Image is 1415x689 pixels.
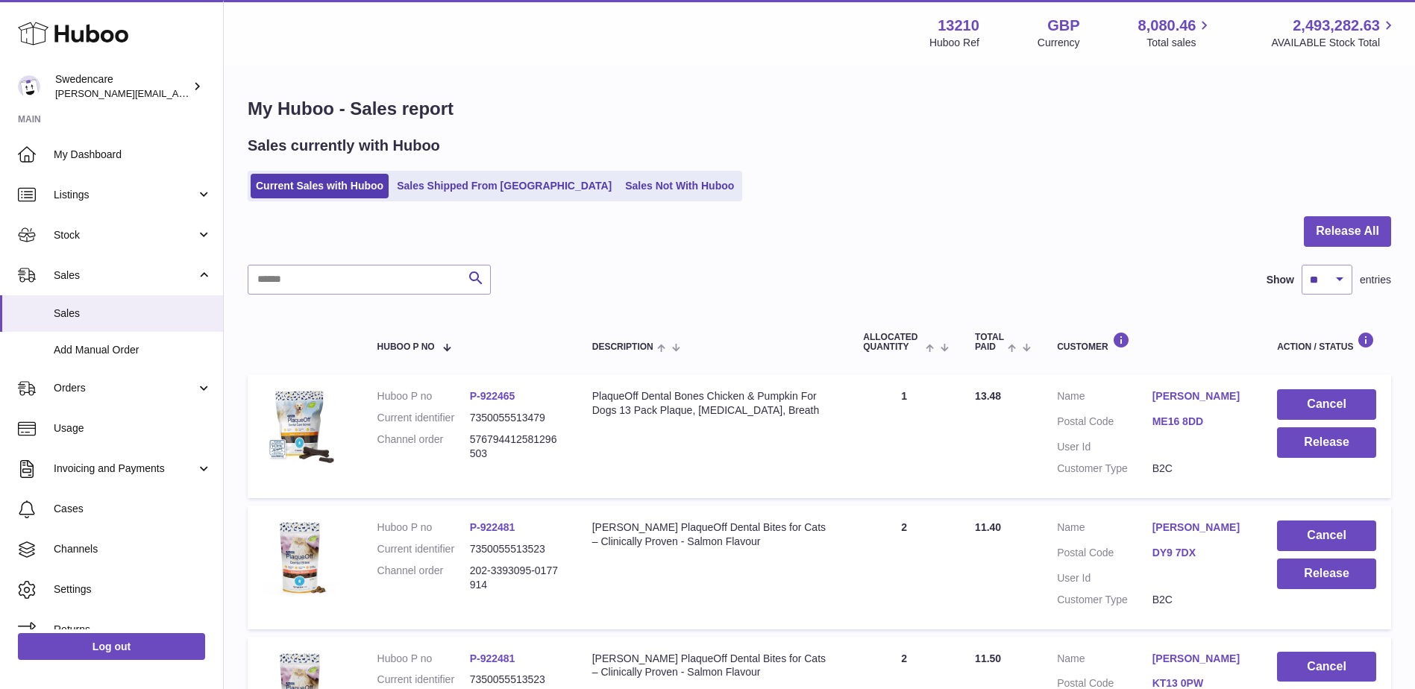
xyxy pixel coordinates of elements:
dt: Channel order [377,564,470,592]
dd: 7350055513523 [470,673,562,687]
span: Add Manual Order [54,343,212,357]
dd: 7350055513523 [470,542,562,556]
a: [PERSON_NAME] [1152,389,1248,403]
a: Sales Shipped From [GEOGRAPHIC_DATA] [392,174,617,198]
div: Currency [1038,36,1080,50]
button: Cancel [1277,652,1376,682]
span: Listings [54,188,196,202]
dt: Name [1057,520,1152,538]
div: [PERSON_NAME] PlaqueOff Dental Bites for Cats – Clinically Proven - Salmon Flavour [592,520,834,549]
img: $_57.JPG [263,389,337,464]
td: 2 [848,506,960,629]
span: Total paid [975,333,1004,352]
dt: User Id [1057,440,1152,454]
div: Swedencare [55,72,189,101]
span: My Dashboard [54,148,212,162]
dt: Customer Type [1057,462,1152,476]
dd: 7350055513479 [470,411,562,425]
span: Settings [54,582,212,597]
span: Returns [54,623,212,637]
dt: Current identifier [377,411,470,425]
span: [PERSON_NAME][EMAIL_ADDRESS][PERSON_NAME][DOMAIN_NAME] [55,87,379,99]
div: PlaqueOff Dental Bones Chicken & Pumpkin For Dogs 13 Pack Plaque, [MEDICAL_DATA], Breath [592,389,834,418]
a: [PERSON_NAME] [1152,652,1248,666]
a: P-922465 [470,390,515,402]
span: Description [592,342,653,352]
span: 11.40 [975,521,1001,533]
a: ME16 8DD [1152,415,1248,429]
span: AVAILABLE Stock Total [1271,36,1397,50]
span: Huboo P no [377,342,435,352]
dt: Current identifier [377,673,470,687]
span: Channels [54,542,212,556]
dt: Huboo P no [377,652,470,666]
button: Release [1277,427,1376,458]
a: DY9 7DX [1152,546,1248,560]
span: 13.48 [975,390,1001,402]
dt: User Id [1057,571,1152,585]
dt: Current identifier [377,542,470,556]
dt: Postal Code [1057,546,1152,564]
div: Action / Status [1277,332,1376,352]
span: Stock [54,228,196,242]
h1: My Huboo - Sales report [248,97,1391,121]
dt: Huboo P no [377,520,470,535]
dd: 576794412581296503 [470,432,562,461]
span: Cases [54,502,212,516]
img: daniel.corbridge@swedencare.co.uk [18,75,40,98]
strong: 13210 [938,16,979,36]
span: 8,080.46 [1138,16,1196,36]
dd: B2C [1152,593,1248,607]
td: 1 [848,374,960,498]
dt: Customer Type [1057,593,1152,607]
a: Current Sales with Huboo [251,174,389,198]
button: Release [1277,559,1376,589]
dt: Postal Code [1057,415,1152,432]
span: 2,493,282.63 [1293,16,1380,36]
a: [PERSON_NAME] [1152,520,1248,535]
dd: 202-3393095-0177914 [470,564,562,592]
button: Release All [1304,216,1391,247]
a: 8,080.46 Total sales [1138,16,1214,50]
dt: Name [1057,389,1152,407]
button: Cancel [1277,520,1376,551]
span: Total sales [1146,36,1213,50]
span: Usage [54,421,212,435]
span: Sales [54,268,196,283]
a: Sales Not With Huboo [620,174,739,198]
dt: Huboo P no [377,389,470,403]
a: P-922481 [470,652,515,664]
img: $_57.JPG [263,520,337,595]
span: Orders [54,381,196,395]
div: [PERSON_NAME] PlaqueOff Dental Bites for Cats – Clinically Proven - Salmon Flavour [592,652,834,680]
dt: Channel order [377,432,470,461]
strong: GBP [1047,16,1079,36]
a: P-922481 [470,521,515,533]
span: Sales [54,306,212,321]
div: Huboo Ref [929,36,979,50]
dd: B2C [1152,462,1248,476]
button: Cancel [1277,389,1376,420]
a: Log out [18,633,205,660]
h2: Sales currently with Huboo [248,136,440,156]
span: entries [1360,273,1391,287]
div: Customer [1057,332,1247,352]
span: ALLOCATED Quantity [863,333,921,352]
span: 11.50 [975,652,1001,664]
label: Show [1267,273,1294,287]
span: Invoicing and Payments [54,462,196,476]
a: 2,493,282.63 AVAILABLE Stock Total [1271,16,1397,50]
dt: Name [1057,652,1152,670]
